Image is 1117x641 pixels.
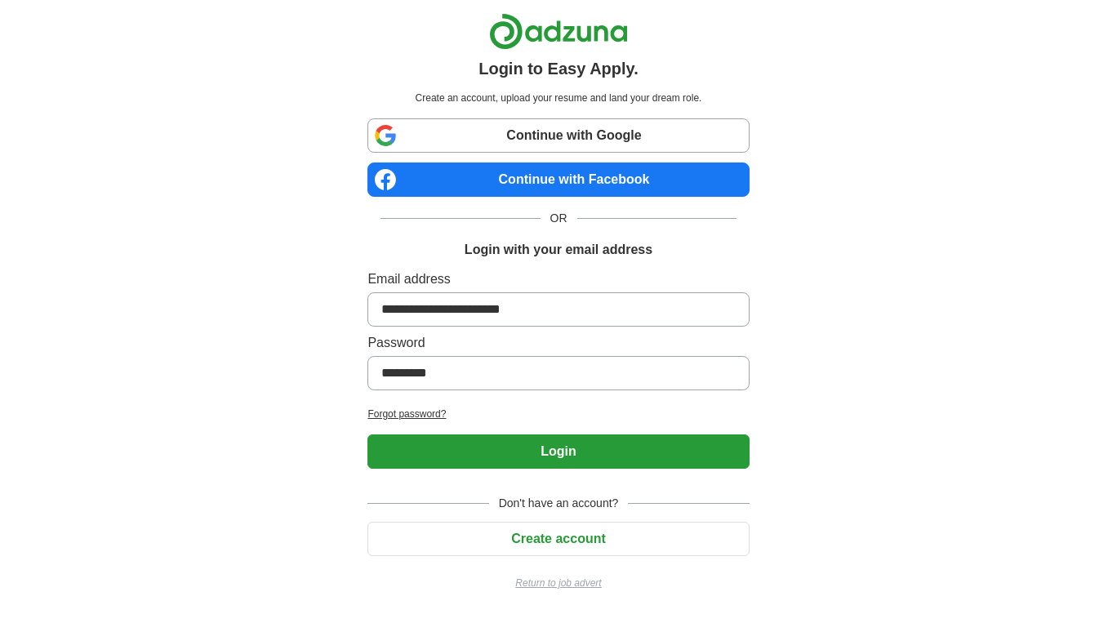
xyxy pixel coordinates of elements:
[541,210,577,227] span: OR
[489,495,629,512] span: Don't have an account?
[367,522,749,556] button: Create account
[367,532,749,545] a: Create account
[465,240,652,260] h1: Login with your email address
[367,118,749,153] a: Continue with Google
[367,162,749,197] a: Continue with Facebook
[367,576,749,590] a: Return to job advert
[489,13,628,50] img: Adzuna logo
[478,56,639,81] h1: Login to Easy Apply.
[371,91,745,105] p: Create an account, upload your resume and land your dream role.
[367,434,749,469] button: Login
[367,269,749,289] label: Email address
[367,407,749,421] a: Forgot password?
[367,333,749,353] label: Password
